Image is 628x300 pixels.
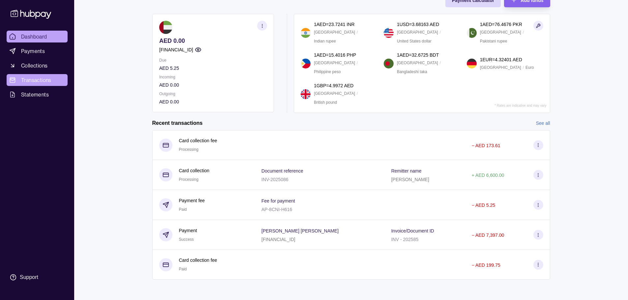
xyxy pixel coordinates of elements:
[480,29,521,36] p: [GEOGRAPHIC_DATA]
[7,31,68,42] a: Dashboard
[480,21,522,28] p: 1 AED = 76.4676 PKR
[301,28,311,38] img: in
[314,38,336,45] p: Indian rupee
[397,59,438,67] p: [GEOGRAPHIC_DATA]
[314,59,355,67] p: [GEOGRAPHIC_DATA]
[467,28,477,38] img: pk
[20,274,38,281] div: Support
[159,90,267,97] p: Outgoing
[391,177,429,182] p: [PERSON_NAME]
[152,120,203,127] h2: Recent transactions
[536,120,550,127] a: See all
[397,29,438,36] p: [GEOGRAPHIC_DATA]
[21,33,47,41] span: Dashboard
[261,168,303,174] p: Document reference
[159,57,267,64] p: Due
[314,68,341,75] p: Philippine peso
[261,237,295,242] p: [FINANCIAL_ID]
[159,73,267,81] p: Incoming
[159,81,267,89] p: AED 0.00
[397,68,427,75] p: Bangladeshi taka
[21,76,51,84] span: Transactions
[314,29,355,36] p: [GEOGRAPHIC_DATA]
[357,90,358,97] p: /
[179,267,187,271] span: Paid
[159,21,172,34] img: ae
[21,91,49,98] span: Statements
[384,28,394,38] img: us
[357,59,358,67] p: /
[179,227,197,234] p: Payment
[261,198,295,204] p: Fee for payment
[472,232,504,238] p: − AED 7,397.00
[523,64,524,71] p: /
[480,38,507,45] p: Pakistani rupee
[159,37,267,44] p: AED 0.00
[179,177,198,182] span: Processing
[301,59,311,68] img: ph
[384,59,394,68] img: bd
[7,60,68,71] a: Collections
[7,45,68,57] a: Payments
[391,237,419,242] p: INV - 202585
[261,207,292,212] p: AP-8CNI-H616
[472,173,504,178] p: + AED 6,600.00
[301,89,311,99] img: gb
[7,270,68,284] a: Support
[314,82,353,89] p: 1 GBP = 4.9972 AED
[7,74,68,86] a: Transactions
[391,168,422,174] p: Remitter name
[480,56,522,63] p: 1 EUR = 4.32401 AED
[472,143,500,148] p: − AED 173.61
[523,29,524,36] p: /
[467,59,477,68] img: de
[7,89,68,100] a: Statements
[472,262,500,268] p: − AED 199.75
[397,51,439,59] p: 1 AED = 32.6725 BDT
[314,90,355,97] p: [GEOGRAPHIC_DATA]
[391,228,434,233] p: Invoice/Document ID
[179,137,217,144] p: Card collection fee
[480,64,521,71] p: [GEOGRAPHIC_DATA]
[179,167,210,174] p: Card collection
[261,228,339,233] p: [PERSON_NAME] [PERSON_NAME]
[261,177,288,182] p: INV-2025086
[525,64,534,71] p: Euro
[159,46,193,53] p: [FINANCIAL_ID]
[314,99,337,106] p: British pound
[179,197,205,204] p: Payment fee
[440,29,441,36] p: /
[179,237,194,242] span: Success
[397,38,432,45] p: United States dollar
[179,207,187,212] span: Paid
[494,104,546,107] p: * Rates are indicative and may vary
[21,62,47,69] span: Collections
[397,21,439,28] p: 1 USD = 3.68163 AED
[179,257,217,264] p: Card collection fee
[21,47,45,55] span: Payments
[314,21,354,28] p: 1 AED = 23.7241 INR
[159,65,267,72] p: AED 5.25
[179,147,198,152] span: Processing
[159,98,267,105] p: AED 0.00
[357,29,358,36] p: /
[440,59,441,67] p: /
[314,51,356,59] p: 1 AED = 15.4016 PHP
[472,203,495,208] p: − AED 5.25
